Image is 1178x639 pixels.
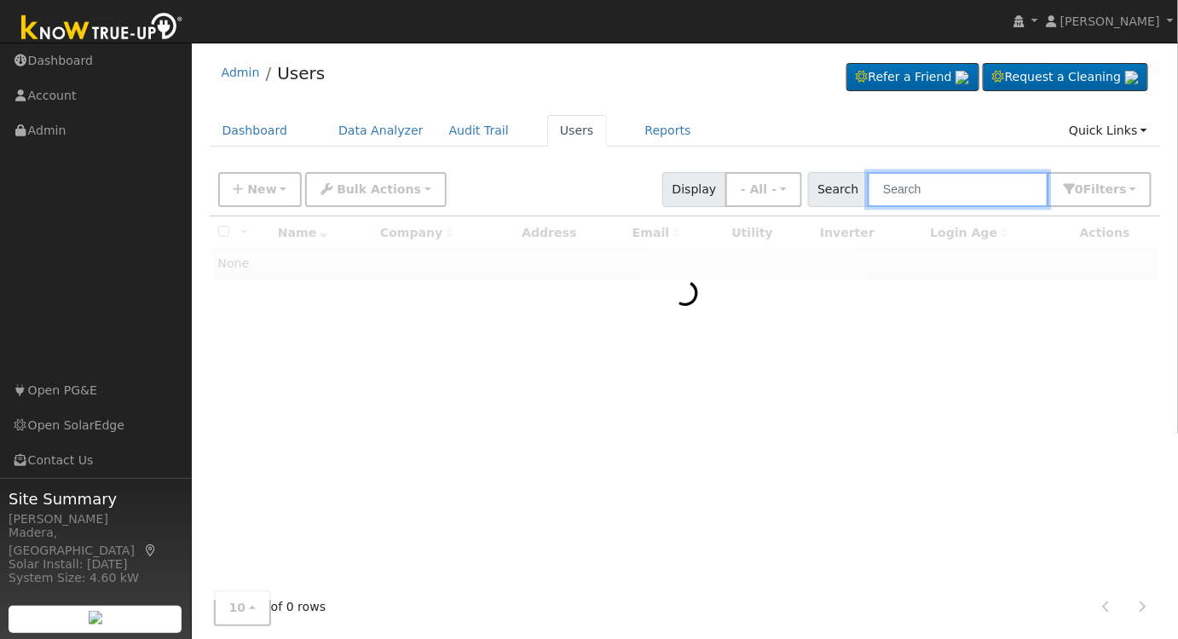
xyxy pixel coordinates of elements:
div: Solar Install: [DATE] [9,556,182,573]
img: retrieve [89,611,102,625]
a: Reports [632,115,704,147]
span: [PERSON_NAME] [1060,14,1160,28]
button: Bulk Actions [305,172,446,207]
a: Map [143,544,159,557]
a: Refer a Friend [846,63,979,92]
input: Search [868,172,1048,207]
div: Madera, [GEOGRAPHIC_DATA] [9,524,182,560]
a: Admin [222,66,260,79]
a: Quick Links [1056,115,1160,147]
button: - All - [725,172,802,207]
a: Data Analyzer [326,115,436,147]
span: Bulk Actions [337,182,421,196]
img: retrieve [1125,71,1139,84]
img: Know True-Up [13,9,192,48]
button: 0Filters [1048,172,1152,207]
span: s [1119,182,1126,196]
span: Site Summary [9,487,182,510]
a: Audit Trail [436,115,522,147]
button: 10 [214,591,271,626]
span: Filter [1083,182,1127,196]
a: Dashboard [210,115,301,147]
a: Users [277,63,325,83]
div: [PERSON_NAME] [9,510,182,528]
div: System Size: 4.60 kW [9,569,182,587]
span: 10 [229,602,246,615]
span: Display [662,172,726,207]
a: Request a Cleaning [983,63,1148,92]
img: retrieve [956,71,969,84]
span: of 0 rows [214,591,326,626]
a: Users [547,115,607,147]
span: Search [808,172,869,207]
button: New [218,172,303,207]
span: New [247,182,276,196]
